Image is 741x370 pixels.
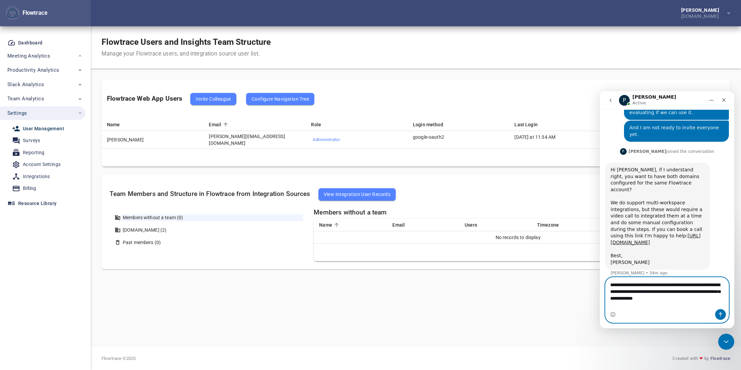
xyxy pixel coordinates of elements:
[107,88,314,110] div: Flowtrace Web App Users
[514,121,602,129] div: Last Login
[7,66,59,74] span: Productivity Analytics
[23,148,45,157] div: Reporting
[102,131,203,149] td: [PERSON_NAME]
[20,9,47,17] div: Flowtrace
[246,93,314,105] button: Configure Navigation Tree
[5,6,20,21] button: Flowtrace
[670,6,736,21] button: [PERSON_NAME][DOMAIN_NAME]
[704,355,709,362] span: by
[311,121,399,129] div: Role
[102,50,271,58] div: Manage your Flowtrace users, and integration source user list.
[203,131,306,149] td: [PERSON_NAME][EMAIL_ADDRESS][DOMAIN_NAME]
[18,199,56,208] div: Resource Library
[121,227,303,234] div: [DOMAIN_NAME] (2)
[102,355,135,362] span: Flowtrace © 2025
[23,184,36,193] div: Billing
[681,12,722,19] div: [DOMAIN_NAME]
[537,221,568,229] span: Timezone
[314,231,722,243] td: No records to display
[413,121,452,129] span: Login method
[102,37,271,47] h1: Flowtrace Users and Insights Team Structure
[18,39,43,47] div: Dashboard
[392,221,414,229] span: Email
[121,239,303,246] div: Past members (0)
[107,121,129,129] span: Name
[318,188,396,200] button: View Integration User Records
[7,80,44,89] span: Slack Analytics
[311,121,330,129] span: Role
[319,221,379,229] div: Name
[209,121,230,129] span: Email
[672,355,730,362] div: Created with
[107,121,195,129] div: Name
[324,190,391,198] span: View Integration User Records
[514,134,602,140] p: [DATE] at 11:34 AM
[196,95,231,103] span: Invite Colleague
[7,94,44,103] span: Team Analytics
[121,214,303,221] div: Members without a team (0)
[23,160,61,169] div: Account Settings
[514,121,546,129] span: Last Login
[710,355,730,362] a: Flowtrace
[600,91,734,328] iframe: Intercom live chat
[413,134,501,140] p: google-oauth2
[23,125,64,133] div: User Management
[319,221,341,229] span: Name
[465,221,486,229] span: Users
[314,209,722,216] h5: Members without a team
[110,183,722,206] h5: Team Members and Structure in Flowtrace from Integration Sources
[311,135,399,145] button: Administrator
[313,136,398,144] span: Administrator
[465,221,523,229] div: Users
[718,334,734,350] iframe: Intercom live chat
[7,8,18,19] img: Flowtrace
[698,355,704,362] span: ❤
[23,136,40,145] div: Surveys
[5,6,47,21] div: Flowtrace
[23,172,50,181] div: Integrations
[251,95,309,103] span: Configure Navigation Tree
[681,8,722,12] div: [PERSON_NAME]
[413,121,501,129] div: Login method
[537,221,613,229] div: Timezone
[190,93,236,105] button: Invite Colleague
[7,52,50,60] span: Meeting Analytics
[392,221,451,229] div: Email
[7,109,27,117] span: Settings
[209,121,298,129] div: Email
